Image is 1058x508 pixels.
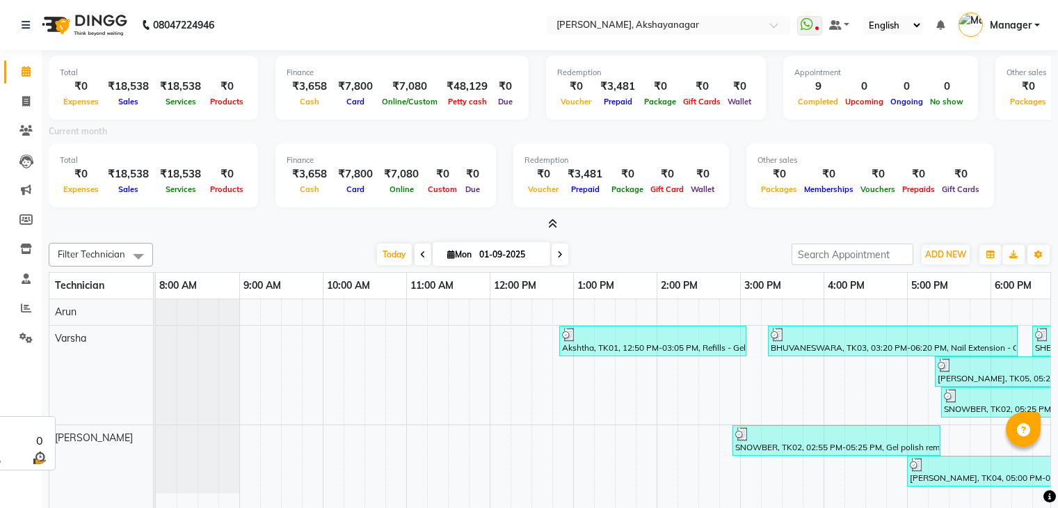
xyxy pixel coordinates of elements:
span: Card [343,97,368,106]
span: Filter Technician [58,248,125,260]
button: ADD NEW [922,245,970,264]
a: 1:00 PM [574,276,618,296]
span: Cash [296,97,323,106]
div: Finance [287,154,485,166]
span: Package [608,184,647,194]
iframe: chat widget [1000,452,1044,494]
span: Voucher [557,97,595,106]
span: Gift Cards [938,184,983,194]
span: Vouchers [857,184,899,194]
div: ₹0 [60,166,102,182]
span: Varsha [55,332,86,344]
span: Due [462,184,483,194]
div: ₹0 [424,166,460,182]
div: BHUVANESWARA, TK03, 03:20 PM-06:20 PM, Nail Extension - Gel (Hand),Permanent Nail Paint - Solid C... [769,328,1016,354]
span: Prepaids [899,184,938,194]
span: Online/Custom [378,97,441,106]
span: ADD NEW [925,249,966,260]
div: ₹7,800 [332,79,378,95]
div: ₹7,080 [378,79,441,95]
div: ₹7,080 [378,166,424,182]
span: Products [207,97,247,106]
div: ₹0 [758,166,801,182]
div: ₹3,658 [287,79,332,95]
span: Manager [990,18,1032,33]
span: Mon [444,249,475,260]
span: Wallet [687,184,718,194]
a: 2:00 PM [657,276,701,296]
div: ₹3,481 [595,79,641,95]
div: 0 [887,79,927,95]
span: Online [386,184,417,194]
div: ₹18,538 [102,166,154,182]
div: ₹0 [680,79,724,95]
div: ₹0 [801,166,857,182]
span: Services [162,97,200,106]
span: Petty cash [444,97,490,106]
a: 6:00 PM [991,276,1035,296]
div: ₹0 [687,166,718,182]
span: Prepaid [600,97,636,106]
div: ₹0 [899,166,938,182]
span: Due [495,97,516,106]
span: Sales [115,97,142,106]
span: Technician [55,279,104,292]
a: 8:00 AM [156,276,200,296]
div: ₹3,481 [562,166,608,182]
span: Services [162,184,200,194]
div: ₹0 [207,79,247,95]
div: ₹7,800 [332,166,378,182]
a: 5:00 PM [908,276,952,296]
div: Redemption [557,67,755,79]
span: Memberships [801,184,857,194]
img: logo [35,6,131,45]
div: Total [60,154,247,166]
div: 0 [31,432,48,449]
b: 08047224946 [153,6,214,45]
div: ₹0 [724,79,755,95]
span: Packages [1007,97,1050,106]
span: Gift Cards [680,97,724,106]
a: 9:00 AM [240,276,284,296]
span: Voucher [524,184,562,194]
div: ₹0 [647,166,687,182]
div: ₹0 [641,79,680,95]
img: wait_time.png [31,449,48,466]
span: [PERSON_NAME] [55,431,133,444]
span: Arun [55,305,77,318]
span: No show [927,97,967,106]
span: Package [641,97,680,106]
span: Prepaid [568,184,603,194]
div: Other sales [758,154,983,166]
label: Current month [49,125,107,138]
a: 4:00 PM [824,276,868,296]
a: 3:00 PM [741,276,785,296]
div: ₹0 [524,166,562,182]
span: Card [343,184,368,194]
div: ₹0 [557,79,595,95]
span: Wallet [724,97,755,106]
input: Search Appointment [792,244,913,265]
span: Products [207,184,247,194]
div: 0 [927,79,967,95]
a: 11:00 AM [407,276,457,296]
div: ₹18,538 [154,79,207,95]
div: Akshtha, TK01, 12:50 PM-03:05 PM, Refills - Gel (Hand),Nail Art - Cat Eye (Hand),Restoration - Ti... [561,328,745,354]
span: Completed [794,97,842,106]
div: ₹18,538 [102,79,154,95]
span: Upcoming [842,97,887,106]
div: ₹3,658 [287,166,332,182]
div: ₹0 [493,79,518,95]
div: ₹0 [608,166,647,182]
div: ₹0 [857,166,899,182]
span: Sales [115,184,142,194]
div: Appointment [794,67,967,79]
a: 10:00 AM [323,276,374,296]
div: SNOWBER, TK02, 02:55 PM-05:25 PM, Gel polish removal,Pedipure Luxury Pedicure,[GEOGRAPHIC_DATA] L... [734,427,939,454]
div: ₹0 [1007,79,1050,95]
span: Ongoing [887,97,927,106]
span: Gift Card [647,184,687,194]
span: Packages [758,184,801,194]
input: 2025-09-01 [475,244,545,265]
div: ₹0 [938,166,983,182]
